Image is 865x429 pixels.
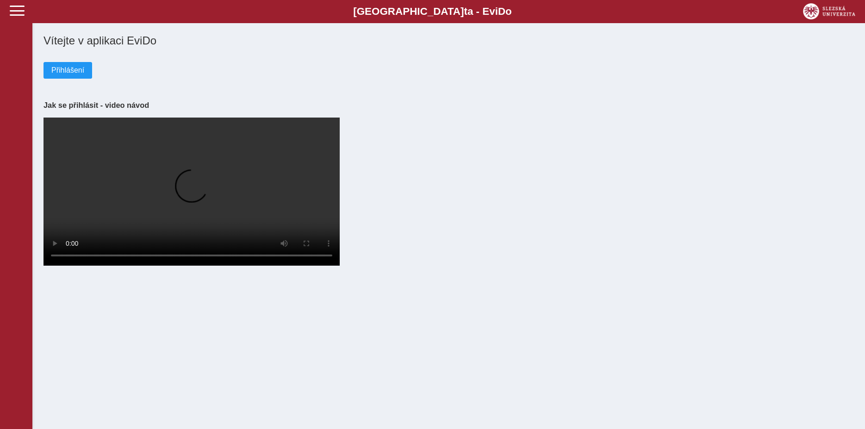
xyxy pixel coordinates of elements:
span: D [498,6,505,17]
span: o [505,6,512,17]
button: Přihlášení [44,62,92,79]
span: Přihlášení [51,66,84,75]
span: t [464,6,467,17]
b: [GEOGRAPHIC_DATA] a - Evi [28,6,837,18]
h3: Jak se přihlásit - video návod [44,101,854,110]
h1: Vítejte v aplikaci EviDo [44,34,854,47]
img: logo_web_su.png [803,3,855,19]
video: Your browser does not support the video tag. [44,118,340,266]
